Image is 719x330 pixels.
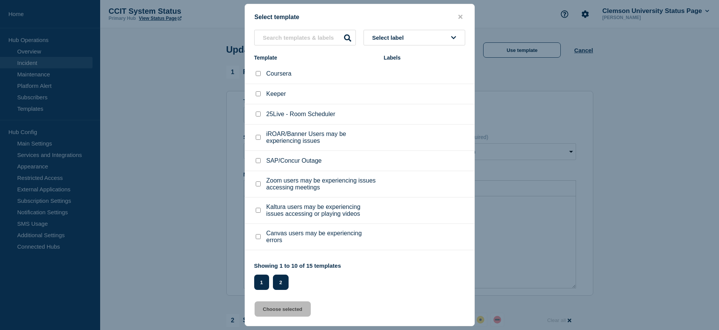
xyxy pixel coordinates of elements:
[256,181,261,186] input: Zoom users may be experiencing issues accessing meetings checkbox
[254,275,269,290] button: 1
[456,13,465,21] button: close button
[384,55,465,61] div: Labels
[245,13,474,21] div: Select template
[256,135,261,140] input: iROAR/Banner Users may be experiencing issues checkbox
[256,158,261,163] input: SAP/Concur Outage checkbox
[266,157,322,164] p: SAP/Concur Outage
[372,34,407,41] span: Select label
[273,275,289,290] button: 2
[256,91,261,96] input: Keeper checkbox
[256,112,261,116] input: 25Live - Room Scheduler checkbox
[266,91,286,97] p: Keeper
[266,230,376,244] p: Canvas users may be experiencing errors
[266,204,376,217] p: Kaltura users may be experiencing issues accessing or playing videos
[254,55,376,61] div: Template
[256,71,261,76] input: Coursera checkbox
[266,70,292,77] p: Coursera
[256,234,261,239] input: Canvas users may be experiencing errors checkbox
[266,177,376,191] p: Zoom users may be experiencing issues accessing meetings
[254,262,341,269] p: Showing 1 to 10 of 15 templates
[364,30,465,45] button: Select label
[254,30,356,45] input: Search templates & labels
[266,131,376,144] p: iROAR/Banner Users may be experiencing issues
[266,111,336,118] p: 25Live - Room Scheduler
[255,301,311,317] button: Choose selected
[256,208,261,213] input: Kaltura users may be experiencing issues accessing or playing videos checkbox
